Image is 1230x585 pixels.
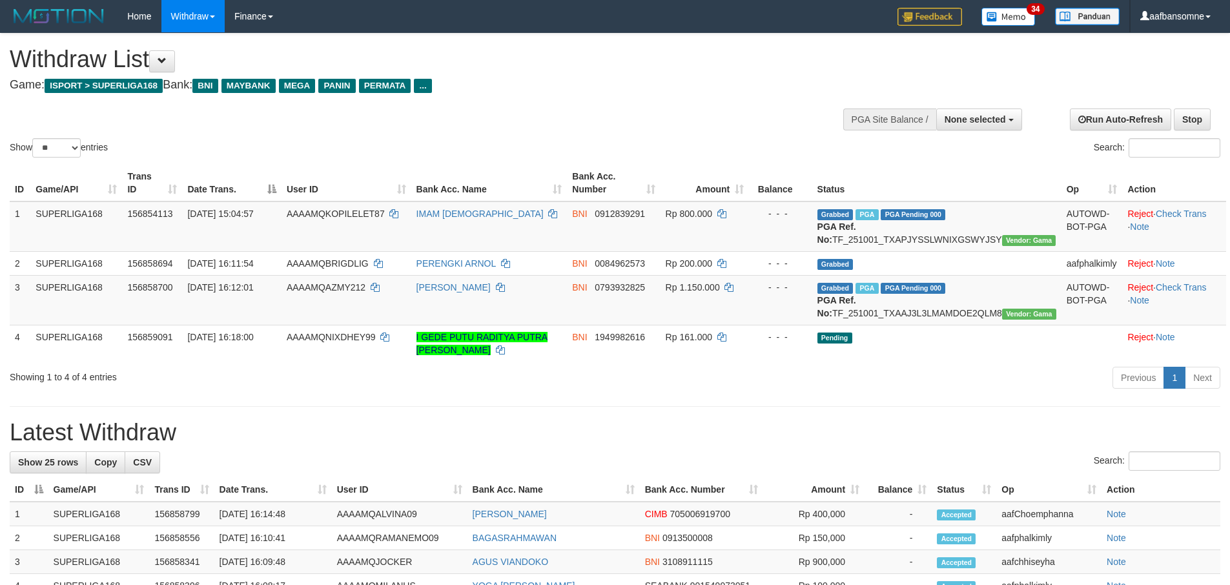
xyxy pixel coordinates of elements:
[318,79,355,93] span: PANIN
[945,114,1006,125] span: None selected
[122,165,182,201] th: Trans ID: activate to sort column ascending
[856,283,878,294] span: Marked by aafchhiseyha
[572,209,587,219] span: BNI
[45,79,163,93] span: ISPORT > SUPERLIGA168
[817,221,856,245] b: PGA Ref. No:
[662,533,713,543] span: Copy 0913500008 to clipboard
[1002,235,1056,246] span: Vendor URL: https://trx31.1velocity.biz
[416,332,548,355] a: I GEDE PUTU RADITYA PUTRA [PERSON_NAME]
[48,550,150,574] td: SUPERLIGA168
[473,557,548,567] a: AGUS VIANDOKO
[937,509,976,520] span: Accepted
[996,550,1102,574] td: aafchhiseyha
[812,165,1061,201] th: Status
[10,138,108,158] label: Show entries
[10,451,87,473] a: Show 25 rows
[595,282,645,292] span: Copy 0793932825 to clipboard
[817,259,854,270] span: Grabbed
[763,502,865,526] td: Rp 400,000
[10,365,503,384] div: Showing 1 to 4 of 4 entries
[666,209,712,219] span: Rp 800.000
[1107,557,1126,567] a: Note
[1107,509,1126,519] a: Note
[10,6,108,26] img: MOTION_logo.png
[763,550,865,574] td: Rp 900,000
[10,165,30,201] th: ID
[996,526,1102,550] td: aafphalkimly
[1156,332,1175,342] a: Note
[473,509,547,519] a: [PERSON_NAME]
[30,165,122,201] th: Game/API: activate to sort column ascending
[1061,201,1123,252] td: AUTOWD-BOT-PGA
[1129,138,1220,158] input: Search:
[48,478,150,502] th: Game/API: activate to sort column ascending
[332,526,467,550] td: AAAAMQRAMANEMO09
[1061,251,1123,275] td: aafphalkimly
[595,332,645,342] span: Copy 1949982616 to clipboard
[843,108,936,130] div: PGA Site Balance /
[881,209,945,220] span: PGA Pending
[754,257,806,270] div: - - -
[567,165,660,201] th: Bank Acc. Number: activate to sort column ascending
[1130,295,1149,305] a: Note
[10,420,1220,446] h1: Latest Withdraw
[127,258,172,269] span: 156858694
[645,533,660,543] span: BNI
[187,209,253,219] span: [DATE] 15:04:57
[572,282,587,292] span: BNI
[754,281,806,294] div: - - -
[187,282,253,292] span: [DATE] 16:12:01
[763,526,865,550] td: Rp 150,000
[30,201,122,252] td: SUPERLIGA168
[1127,258,1153,269] a: Reject
[595,258,645,269] span: Copy 0084962573 to clipboard
[287,282,365,292] span: AAAAMQAZMY212
[937,557,976,568] span: Accepted
[32,138,81,158] select: Showentries
[10,502,48,526] td: 1
[279,79,316,93] span: MEGA
[645,509,668,519] span: CIMB
[48,502,150,526] td: SUPERLIGA168
[754,331,806,344] div: - - -
[666,332,712,342] span: Rp 161.000
[1102,478,1220,502] th: Action
[865,502,932,526] td: -
[932,478,996,502] th: Status: activate to sort column ascending
[214,550,332,574] td: [DATE] 16:09:48
[1061,275,1123,325] td: AUTOWD-BOT-PGA
[149,502,214,526] td: 156858799
[1107,533,1126,543] a: Note
[661,165,750,201] th: Amount: activate to sort column ascending
[192,79,218,93] span: BNI
[414,79,431,93] span: ...
[287,332,376,342] span: AAAAMQNIXDHEY99
[10,251,30,275] td: 2
[763,478,865,502] th: Amount: activate to sort column ascending
[214,526,332,550] td: [DATE] 16:10:41
[865,550,932,574] td: -
[1122,165,1226,201] th: Action
[473,533,557,543] a: BAGASRAHMAWAN
[1027,3,1044,15] span: 34
[856,209,878,220] span: Marked by aafchhiseyha
[1185,367,1220,389] a: Next
[981,8,1036,26] img: Button%20Memo.svg
[662,557,713,567] span: Copy 3108911115 to clipboard
[182,165,282,201] th: Date Trans.: activate to sort column descending
[416,282,491,292] a: [PERSON_NAME]
[10,79,807,92] h4: Game: Bank:
[10,201,30,252] td: 1
[1127,332,1153,342] a: Reject
[666,282,720,292] span: Rp 1.150.000
[1163,367,1185,389] a: 1
[1127,282,1153,292] a: Reject
[30,275,122,325] td: SUPERLIGA168
[1112,367,1164,389] a: Previous
[149,526,214,550] td: 156858556
[817,209,854,220] span: Grabbed
[1174,108,1211,130] a: Stop
[812,201,1061,252] td: TF_251001_TXAPJYSSLWNIXGSWYJSY
[127,282,172,292] span: 156858700
[897,8,962,26] img: Feedback.jpg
